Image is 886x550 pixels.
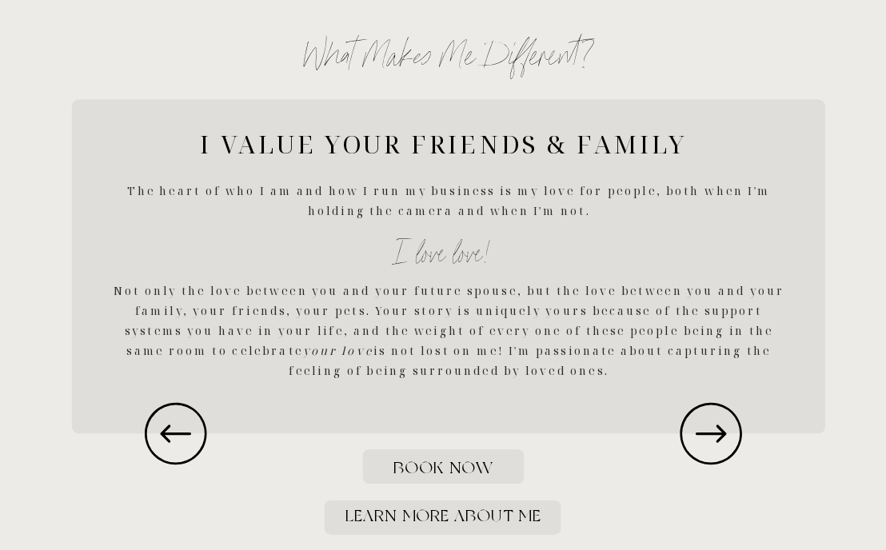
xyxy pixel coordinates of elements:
[303,343,373,357] i: your love
[176,129,711,157] h2: I value your friends & family
[372,231,515,245] p: I love love!
[153,38,744,81] h1: What Makes Me Different?
[104,181,793,416] h3: The heart of who I am and how I run my business is my love for people, both when I'm holding the ...
[389,455,499,484] a: Book Now
[333,503,553,532] a: learn more about me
